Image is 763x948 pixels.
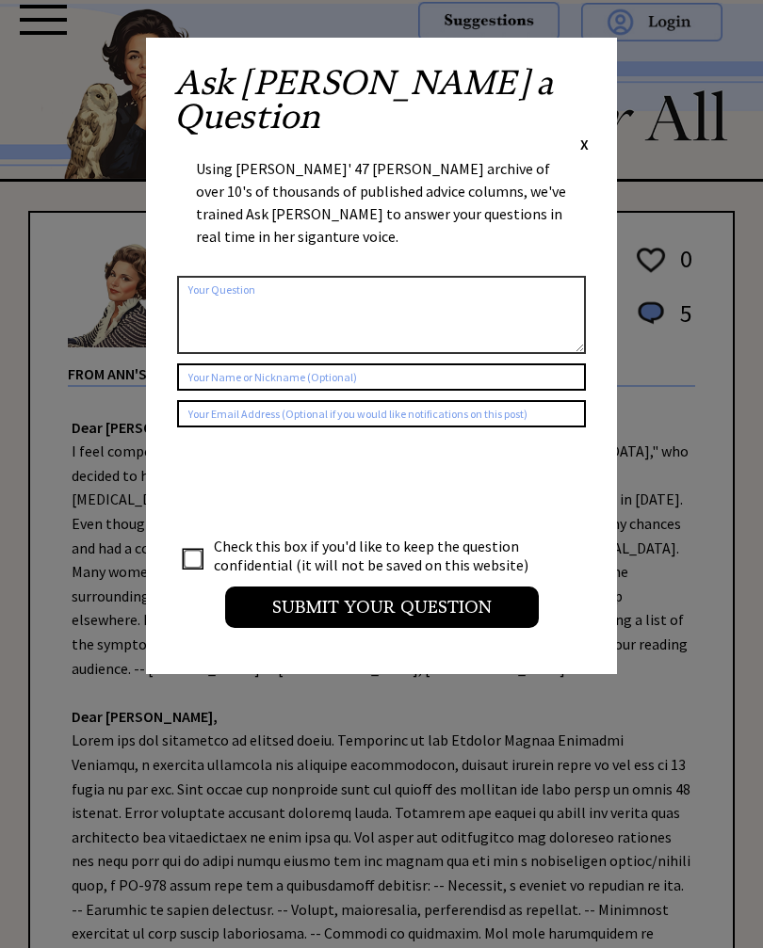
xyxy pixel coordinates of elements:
[580,135,589,153] span: X
[174,66,589,134] h2: Ask [PERSON_NAME] a Question
[225,586,539,628] input: Submit your Question
[177,400,586,427] input: Your Email Address (Optional if you would like notifications on this post)
[196,157,567,266] div: Using [PERSON_NAME]' 47 [PERSON_NAME] archive of over 10's of thousands of published advice colum...
[177,363,586,391] input: Your Name or Nickname (Optional)
[177,446,463,520] iframe: reCAPTCHA
[213,536,546,575] td: Check this box if you'd like to keep the question confidential (it will not be saved on this webs...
